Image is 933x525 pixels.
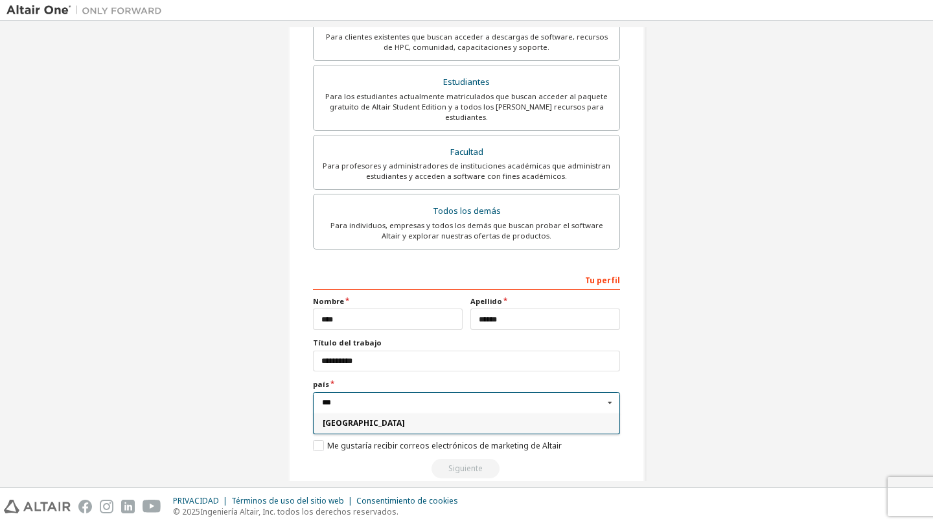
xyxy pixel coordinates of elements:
img: instagram.svg [100,500,113,513]
label: Me gustaría recibir correos electrónicos de marketing de Altair [313,440,562,451]
label: Título del trabajo [313,338,620,348]
div: Tu perfil [313,269,620,290]
label: país [313,379,620,390]
div: Para los estudiantes actualmente matriculados que buscan acceder al paquete gratuito de Altair St... [321,91,612,122]
div: Para profesores y administradores de instituciones académicas que administran estudiantes y acced... [321,161,612,181]
div: Facultad [321,143,612,161]
p: © 2025 Ingeniería Altair, Inc. todos los derechos reservados. [173,506,466,517]
div: Términos de uso del sitio web [231,496,356,506]
img: Altair Uno [6,4,168,17]
div: PRIVACIDAD [173,496,231,506]
img: youtube.svg [143,500,161,513]
img: linkedin.svg [121,500,135,513]
label: Nombre [313,296,463,307]
div: Para individuos, empresas y todos los demás que buscan probar el software Altair y explorar nuest... [321,220,612,241]
div: Consentimiento de cookies [356,496,466,506]
div: Todos los demás [321,202,612,220]
div: Lea y acepte el EULA para continuar [313,459,620,478]
label: Apellido [470,296,620,307]
div: Estudiantes [321,73,612,91]
img: facebook.svg [78,500,92,513]
div: Para clientes existentes que buscan acceder a descargas de software, recursos de HPC, comunidad, ... [321,32,612,52]
img: altair_logo.svg [4,500,71,513]
span: [GEOGRAPHIC_DATA] [323,419,611,427]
